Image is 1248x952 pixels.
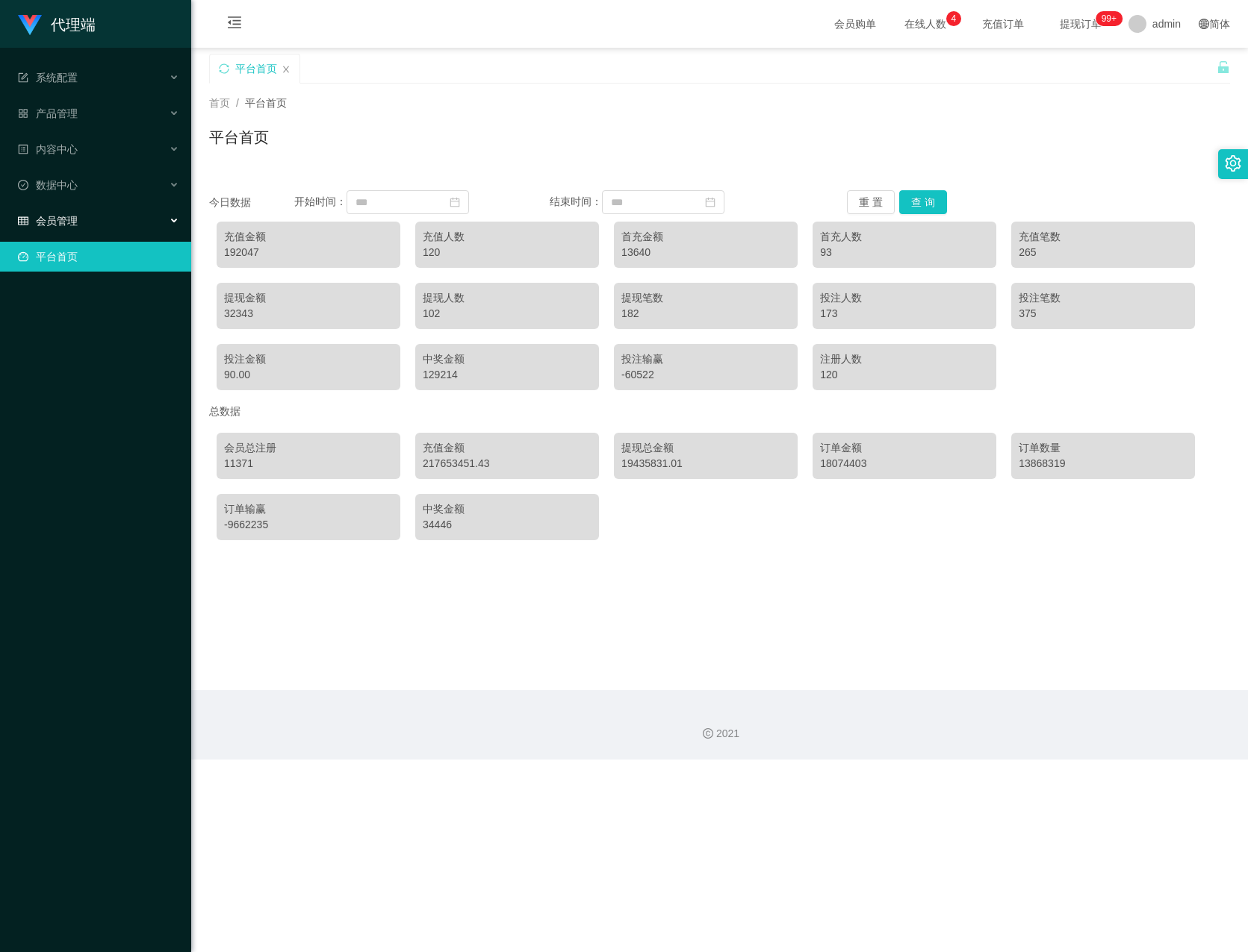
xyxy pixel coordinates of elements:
div: 182 [621,306,790,322]
div: 充值人数 [423,229,592,245]
div: 总数据 [209,398,1230,425]
i: 图标: check-circle-o [18,180,28,190]
div: 32343 [224,306,393,322]
button: 重 置 [847,190,895,214]
div: 投注笔数 [1019,290,1188,306]
div: 提现人数 [423,290,592,306]
p: 4 [951,11,957,26]
h1: 代理端 [51,1,96,48]
img: logo.9652507e.png [18,15,42,36]
div: 13868319 [1019,456,1188,472]
div: 中奖金额 [423,351,592,367]
sup: 1109 [1096,11,1123,26]
i: 图标: menu-fold [209,1,260,48]
div: 投注人数 [820,290,989,306]
div: 90.00 [224,367,393,383]
div: 提现总金额 [621,440,790,456]
div: 173 [820,306,989,322]
div: 订单数量 [1019,440,1188,456]
span: 产品管理 [18,107,78,119]
i: 图标: setting [1225,155,1241,172]
span: 提现订单 [1052,19,1109,29]
div: -9662235 [224,517,393,533]
div: 2021 [203,726,1236,742]
div: 18074403 [820,456,989,472]
i: 图标: global [1199,19,1209,29]
div: 充值笔数 [1019,229,1188,245]
span: 充值订单 [975,19,1031,29]
div: 提现金额 [224,290,393,306]
div: 平台首页 [235,54,277,83]
div: 投注输赢 [621,351,790,367]
span: 在线人数 [897,19,954,29]
div: 375 [1019,306,1188,322]
div: 充值金额 [423,440,592,456]
i: 图标: calendar [705,197,715,207]
i: 图标: table [18,216,28,226]
div: 13640 [621,245,790,260]
sup: 4 [946,11,961,26]
div: 265 [1019,245,1188,260]
a: 图标: dashboard平台首页 [18,242,179,272]
span: 首页 [209,97,230,109]
i: 图标: appstore-o [18,108,28,119]
div: 217653451.43 [423,456,592,472]
div: 中奖金额 [423,501,592,517]
div: 会员总注册 [224,440,393,456]
i: 图标: sync [219,63,229,74]
div: 首充人数 [820,229,989,245]
i: 图标: copyright [703,728,713,739]
span: 内容中心 [18,143,78,155]
div: 192047 [224,245,393,260]
div: 19435831.01 [621,456,790,472]
div: 首充金额 [621,229,790,245]
div: 11371 [224,456,393,472]
span: / [236,97,239,109]
div: 今日数据 [209,195,294,210]
div: -60522 [621,367,790,383]
span: 系统配置 [18,72,78,84]
div: 提现笔数 [621,290,790,306]
i: 图标: form [18,72,28,83]
span: 结束时间： [550,195,602,207]
div: 120 [820,367,989,383]
div: 93 [820,245,989,260]
span: 数据中心 [18,179,78,191]
i: 图标: calendar [450,197,460,207]
div: 注册人数 [820,351,989,367]
button: 查 询 [899,190,947,214]
div: 订单输赢 [224,501,393,517]
span: 会员管理 [18,215,78,227]
div: 订单金额 [820,440,989,456]
div: 129214 [423,367,592,383]
span: 开始时间： [294,195,347,207]
i: 图标: close [282,65,291,74]
div: 102 [423,306,592,322]
div: 120 [423,245,592,260]
div: 投注金额 [224,351,393,367]
a: 代理端 [18,18,96,30]
i: 图标: profile [18,144,28,154]
span: 平台首页 [245,97,287,109]
h1: 平台首页 [209,126,269,148]
div: 34446 [423,517,592,533]
div: 充值金额 [224,229,393,245]
i: 图标: unlock [1217,60,1230,74]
